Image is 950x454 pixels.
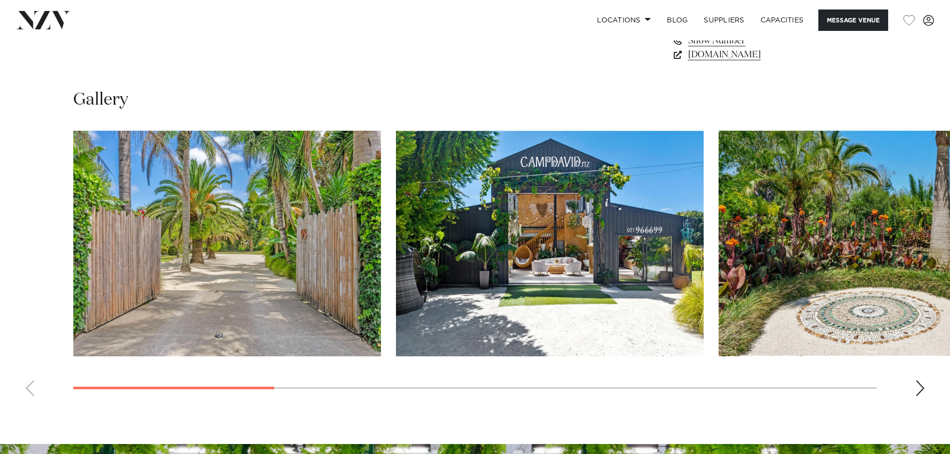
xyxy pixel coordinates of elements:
a: Locations [589,9,659,31]
swiper-slide: 1 / 10 [73,131,381,356]
img: nzv-logo.png [16,11,70,29]
a: [DOMAIN_NAME] [672,48,834,62]
a: BLOG [659,9,696,31]
a: Capacities [753,9,812,31]
button: Message Venue [818,9,888,31]
swiper-slide: 2 / 10 [396,131,704,356]
a: Show Number [672,34,834,48]
a: SUPPLIERS [696,9,752,31]
h2: Gallery [73,89,128,111]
